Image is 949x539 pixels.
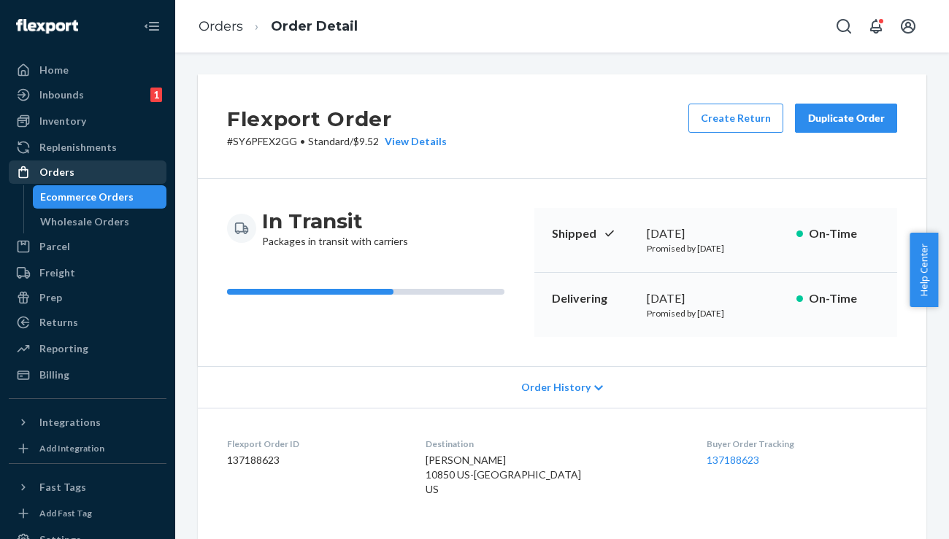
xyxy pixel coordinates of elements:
[894,12,923,41] button: Open account menu
[150,88,162,102] div: 1
[39,239,70,254] div: Parcel
[39,341,88,356] div: Reporting
[39,290,62,305] div: Prep
[707,454,759,466] a: 137188623
[9,286,166,309] a: Prep
[9,136,166,159] a: Replenishments
[39,63,69,77] div: Home
[426,438,684,450] dt: Destination
[40,190,134,204] div: Ecommerce Orders
[137,12,166,41] button: Close Navigation
[647,225,785,242] div: [DATE]
[199,18,243,34] a: Orders
[39,368,69,382] div: Billing
[809,290,880,307] p: On-Time
[9,160,166,184] a: Orders
[9,476,166,499] button: Fast Tags
[33,185,167,209] a: Ecommerce Orders
[39,442,104,454] div: Add Integration
[39,415,101,430] div: Integrations
[795,104,897,133] button: Duplicate Order
[39,140,117,155] div: Replenishments
[16,19,78,34] img: Flexport logo
[39,265,75,280] div: Freight
[688,104,783,133] button: Create Return
[9,235,166,258] a: Parcel
[809,225,880,242] p: On-Time
[262,208,408,234] h3: In Transit
[39,507,92,519] div: Add Fast Tag
[300,135,305,147] span: •
[9,363,166,387] a: Billing
[807,111,885,125] div: Duplicate Order
[39,315,78,330] div: Returns
[9,311,166,334] a: Returns
[227,134,447,149] p: # SY6PFEX2GG / $9.52
[262,208,408,249] div: Packages in transit with carriers
[187,5,369,48] ol: breadcrumbs
[9,261,166,284] a: Freight
[33,210,167,233] a: Wholesale Orders
[271,18,358,34] a: Order Detail
[910,233,938,307] button: Help Center
[39,480,86,495] div: Fast Tags
[552,290,635,307] p: Delivering
[521,380,591,395] span: Order History
[9,411,166,434] button: Integrations
[9,337,166,360] a: Reporting
[308,135,350,147] span: Standard
[40,214,129,229] div: Wholesale Orders
[39,114,86,128] div: Inventory
[9,109,166,133] a: Inventory
[9,83,166,106] a: Inbounds1
[829,12,858,41] button: Open Search Box
[227,453,402,468] dd: 137188623
[647,307,785,319] p: Promised by [DATE]
[9,58,166,82] a: Home
[9,440,166,457] a: Add Integration
[647,242,785,255] p: Promised by [DATE]
[707,438,897,450] dt: Buyer Order Tracking
[227,438,402,450] dt: Flexport Order ID
[426,454,581,495] span: [PERSON_NAME] 10850 US-[GEOGRAPHIC_DATA] US
[39,88,84,102] div: Inbounds
[227,104,447,134] h2: Flexport Order
[647,290,785,307] div: [DATE]
[861,12,891,41] button: Open notifications
[39,165,74,179] div: Orders
[552,225,635,242] p: Shipped
[379,134,447,149] button: View Details
[9,505,166,522] a: Add Fast Tag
